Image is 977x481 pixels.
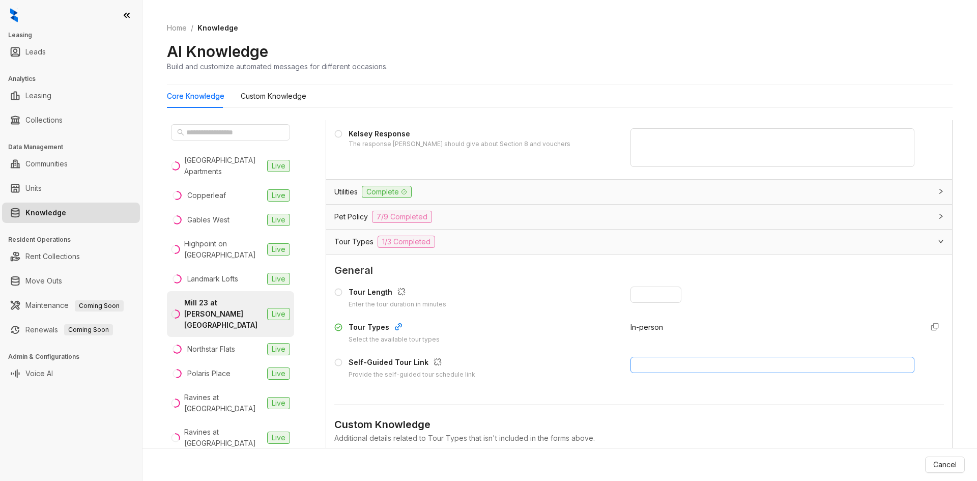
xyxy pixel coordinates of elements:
div: Highpoint on [GEOGRAPHIC_DATA] [184,238,263,261]
li: Knowledge [2,203,140,223]
span: General [334,263,944,278]
a: Communities [25,154,68,174]
div: Tour Length [349,287,446,300]
div: Polaris Place [187,368,231,379]
h3: Leasing [8,31,142,40]
li: Voice AI [2,363,140,384]
li: Rent Collections [2,246,140,267]
div: Provide the self-guided tour schedule link [349,370,475,380]
div: Custom Knowledge [334,417,944,433]
span: collapsed [938,213,944,219]
li: Units [2,178,140,199]
a: Rent Collections [25,246,80,267]
div: The response [PERSON_NAME] should give about Section 8 and vouchers [349,139,570,149]
div: Build and customize automated messages for different occasions. [167,61,388,72]
li: Leads [2,42,140,62]
a: RenewalsComing Soon [25,320,113,340]
span: Live [267,432,290,444]
a: Home [165,22,189,34]
h3: Resident Operations [8,235,142,244]
span: Knowledge [197,23,238,32]
span: Live [267,343,290,355]
span: Coming Soon [64,324,113,335]
div: Tour Types [349,322,440,335]
h2: AI Knowledge [167,42,268,61]
span: Live [267,243,290,256]
span: Complete [362,186,412,198]
li: Communities [2,154,140,174]
a: Knowledge [25,203,66,223]
span: 1/3 Completed [378,236,435,248]
li: Move Outs [2,271,140,291]
h3: Analytics [8,74,142,83]
div: Gables West [187,214,229,225]
div: Ravines at [GEOGRAPHIC_DATA] [184,427,263,449]
a: Units [25,178,42,199]
span: expanded [938,238,944,244]
div: Core Knowledge [167,91,224,102]
div: Mill 23 at [PERSON_NAME][GEOGRAPHIC_DATA] [184,297,263,331]
h3: Admin & Configurations [8,352,142,361]
li: Renewals [2,320,140,340]
span: collapsed [938,188,944,194]
span: Pet Policy [334,211,368,222]
div: UtilitiesComplete [326,180,952,204]
span: Utilities [334,186,358,197]
div: Pet Policy7/9 Completed [326,205,952,229]
li: / [191,22,193,34]
div: Northstar Flats [187,344,235,355]
div: Ravines at [GEOGRAPHIC_DATA] [184,392,263,414]
span: Live [267,308,290,320]
span: In-person [630,323,663,331]
div: Copperleaf [187,190,226,201]
div: Enter the tour duration in minutes [349,300,446,309]
a: Move Outs [25,271,62,291]
div: [GEOGRAPHIC_DATA] Apartments [184,155,263,177]
li: Collections [2,110,140,130]
div: Custom Knowledge [241,91,306,102]
div: Tour Types1/3 Completed [326,230,952,254]
span: Live [267,160,290,172]
li: Maintenance [2,295,140,316]
span: 7/9 Completed [372,211,432,223]
span: Live [267,189,290,202]
span: Live [267,397,290,409]
a: Voice AI [25,363,53,384]
span: Live [267,214,290,226]
a: Leads [25,42,46,62]
span: Live [267,273,290,285]
div: Self-Guided Tour Link [349,357,475,370]
span: Tour Types [334,236,373,247]
div: Kelsey Response [349,128,570,139]
span: Coming Soon [75,300,124,312]
span: search [177,129,184,136]
a: Leasing [25,86,51,106]
li: Leasing [2,86,140,106]
span: Live [267,367,290,380]
div: Select the available tour types [349,335,440,345]
a: Collections [25,110,63,130]
div: Landmark Lofts [187,273,238,285]
div: Additional details related to Tour Types that isn't included in the forms above. [334,433,944,444]
img: logo [10,8,18,22]
h3: Data Management [8,143,142,152]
